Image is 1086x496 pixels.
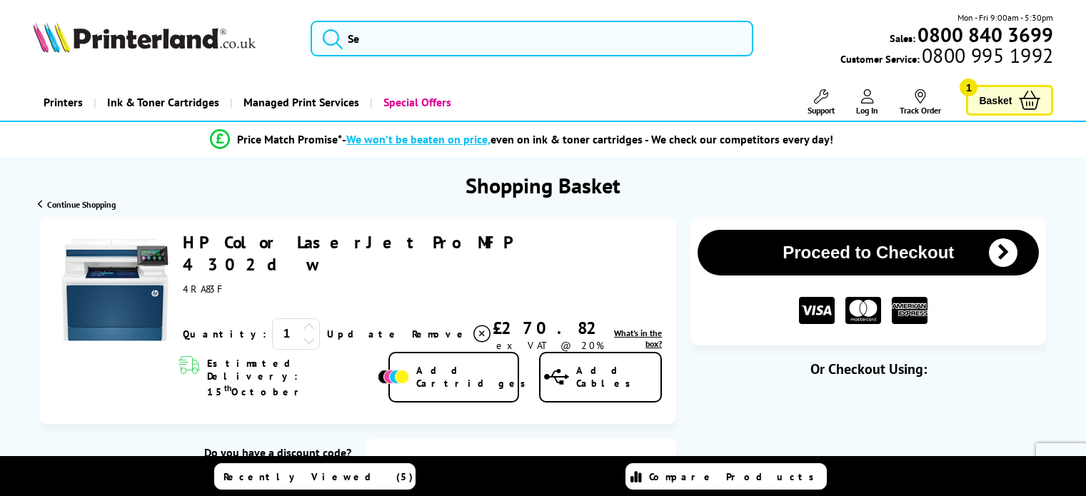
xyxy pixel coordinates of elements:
[690,360,1046,378] div: Or Checkout Using:
[856,89,878,116] a: Log In
[342,132,833,146] div: - even on ink & toner cartridges - We check our competitors every day!
[614,328,662,349] span: What's in the box?
[608,328,662,349] a: lnk_inthebox
[416,364,533,390] span: Add Cartridges
[493,317,608,339] div: £270.82
[496,339,604,352] span: ex VAT @ 20%
[725,401,1011,433] iframe: PayPal
[533,452,648,475] div: £270.82
[957,11,1053,24] span: Mon - Fri 9:00am - 5:30pm
[33,84,94,121] a: Printers
[900,89,941,116] a: Track Order
[799,297,835,325] img: VISA
[346,132,491,146] span: We won’t be beaten on price,
[33,21,256,53] img: Printerland Logo
[38,199,116,210] a: Continue Shopping
[327,328,401,340] a: Update
[960,79,977,96] span: 1
[7,127,1036,152] li: modal_Promise
[47,199,116,210] span: Continue Shopping
[840,49,1053,66] span: Customer Service:
[576,364,661,390] span: Add Cables
[966,85,1053,116] a: Basket 1
[412,328,468,340] span: Remove
[183,231,511,275] a: HP Color LaserJet Pro MFP 4302dw
[107,84,219,121] span: Ink & Toner Cartridges
[224,383,231,393] sup: th
[33,21,293,56] a: Printerland Logo
[223,470,413,483] span: Recently Viewed (5)
[311,21,753,56] input: Se
[917,21,1053,48] b: 0800 840 3699
[237,132,342,146] span: Price Match Promise*
[856,105,878,116] span: Log In
[94,84,230,121] a: Ink & Toner Cartridges
[378,370,409,384] img: Add Cartridges
[207,357,374,398] span: Estimated Delivery: 15 October
[183,328,266,340] span: Quantity:
[890,31,915,45] span: Sales:
[466,171,620,199] h1: Shopping Basket
[920,49,1053,62] span: 0800 995 1992
[370,84,462,121] a: Special Offers
[915,28,1053,41] a: 0800 840 3699
[979,91,1012,110] span: Basket
[394,452,533,475] div: Sub Total:
[625,463,827,490] a: Compare Products
[61,236,169,343] img: HP Color LaserJet Pro MFP 4302dw
[808,105,835,116] span: Support
[230,84,370,121] a: Managed Print Services
[892,297,927,325] img: American Express
[183,283,227,295] span: 4RA83F
[412,323,493,345] a: Delete item from your basket
[698,230,1039,275] button: Proceed to Checkout
[808,89,835,116] a: Support
[129,445,351,460] div: Do you have a discount code?
[845,297,881,325] img: MASTER CARD
[214,463,416,490] a: Recently Viewed (5)
[649,470,822,483] span: Compare Products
